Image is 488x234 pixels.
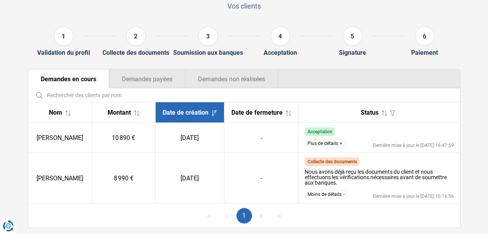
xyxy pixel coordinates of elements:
[155,123,224,153] td: [DATE]
[339,49,366,56] div: Signature
[185,70,278,88] button: Demandes non réalisées
[373,143,454,148] div: Dernière mise à jour le [DATE] 16:47:59
[28,1,461,11] p: Vos clients
[108,109,131,116] span: Montant
[28,70,109,88] button: Demandes en cours
[92,153,155,204] td: 8 990 €
[231,109,283,116] span: Date de fermeture
[411,49,438,56] div: Paiement
[236,208,252,224] button: Page 1
[219,208,234,224] button: Previous Page
[31,88,457,102] input: Rechercher des clients par nom
[305,190,347,199] button: Moins de détails
[163,109,208,116] span: Date de création
[307,159,357,164] span: Collecte des documents
[307,129,332,134] span: Acceptation
[102,49,169,56] div: Collecte des documents
[415,26,434,46] div: 6
[361,109,379,116] span: Status
[254,208,269,224] button: Next Page
[49,109,62,116] span: Nom
[271,26,290,46] div: 4
[201,208,217,224] button: First Page
[224,153,298,204] td: -
[305,169,454,185] div: Nous avons déjà reçu les documents du client et nous effectuons les vérifications nécessaires ava...
[343,26,362,46] div: 5
[264,49,297,56] div: Acceptation
[224,123,298,153] td: -
[109,70,185,88] button: Demandes payées
[37,49,90,56] div: Validation du profil
[28,123,92,153] td: [PERSON_NAME]
[198,26,218,46] div: 3
[126,26,146,46] div: 2
[271,208,287,224] button: Last Page
[373,194,454,199] div: Dernière mise à jour le [DATE] 10:16:56
[155,153,224,204] td: [DATE]
[305,139,345,148] button: Plus de détails
[92,123,155,153] td: 10 890 €
[54,26,73,46] div: 1
[173,49,243,56] div: Soumission aux banques
[28,153,92,204] td: [PERSON_NAME]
